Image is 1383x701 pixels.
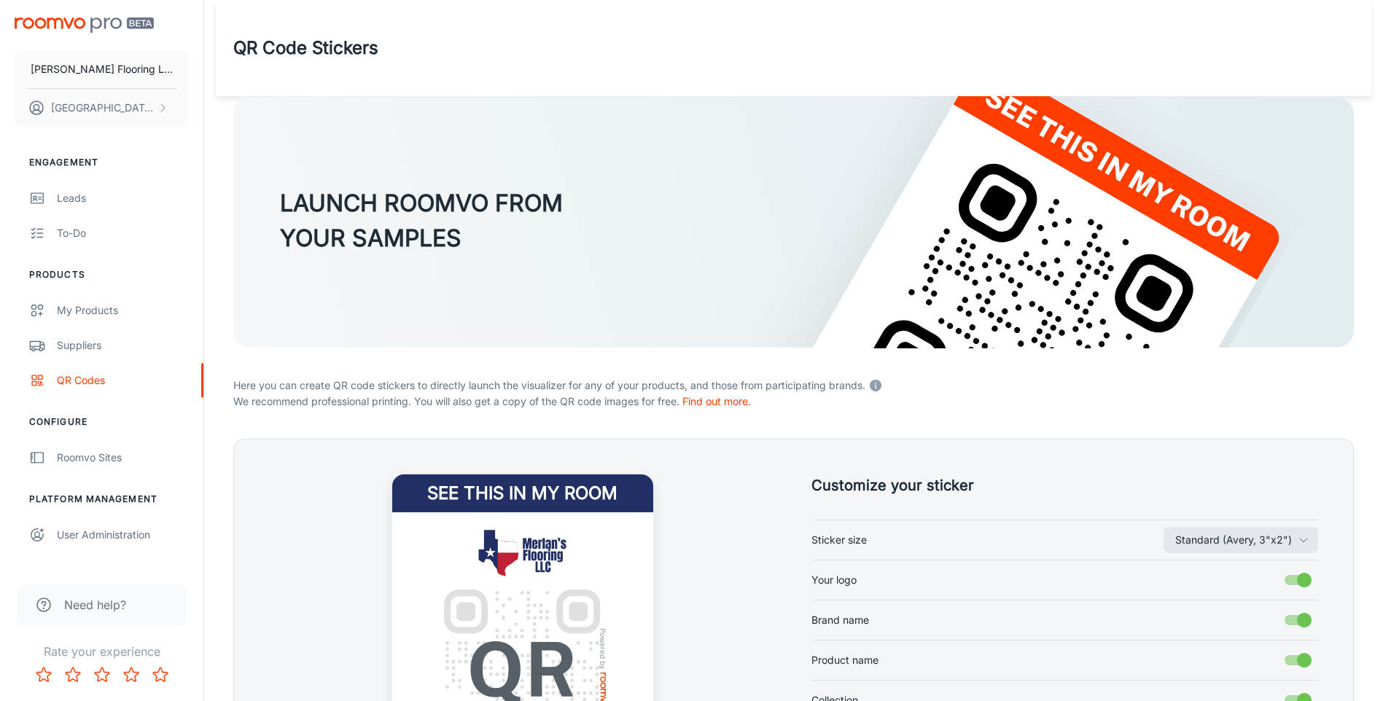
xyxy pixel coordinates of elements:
[64,596,126,614] span: Need help?
[1164,527,1318,553] button: Sticker size
[233,393,1354,410] p: We recommend professional printing. You will also get a copy of the QR code images for free.
[146,660,175,689] button: Rate 5 star
[15,50,189,88] button: [PERSON_NAME] Flooring LLC
[58,660,87,689] button: Rate 2 star
[57,302,189,318] div: My Products
[57,527,189,543] div: User Administration
[87,660,117,689] button: Rate 3 star
[15,17,154,33] img: Roomvo PRO Beta
[57,190,189,206] div: Leads
[12,643,192,660] p: Rate your experience
[57,450,189,466] div: Roomvo Sites
[57,372,189,388] div: QR Codes
[811,612,869,628] span: Brand name
[280,186,563,256] h3: LAUNCH ROOMVO FROM YOUR SAMPLES
[811,572,857,588] span: Your logo
[15,89,189,127] button: [GEOGRAPHIC_DATA] [PERSON_NAME]
[392,474,653,512] h4: See this in my room
[29,660,58,689] button: Rate 1 star
[682,395,751,407] a: Find out more.
[429,530,616,578] img: Merlan's Flooring LLC
[117,660,146,689] button: Rate 4 star
[811,532,867,548] span: Sticker size
[596,628,611,670] span: Powered by
[57,337,189,353] div: Suppliers
[57,225,189,241] div: To-do
[51,100,154,116] p: [GEOGRAPHIC_DATA] [PERSON_NAME]
[31,61,173,77] p: [PERSON_NAME] Flooring LLC
[233,375,1354,393] p: Here you can create QR code stickers to directly launch the visualizer for any of your products, ...
[811,652,879,668] span: Product name
[233,35,378,61] h1: QR Code Stickers
[811,474,1319,496] h5: Customize your sticker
